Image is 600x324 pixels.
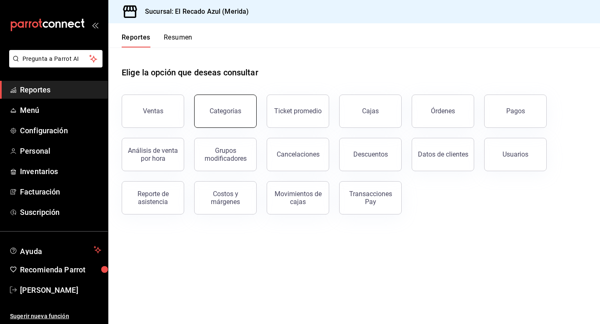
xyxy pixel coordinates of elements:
[9,50,102,67] button: Pregunta a Parrot AI
[143,107,163,115] div: Ventas
[345,190,396,206] div: Transacciones Pay
[339,181,402,214] button: Transacciones Pay
[353,150,388,158] div: Descuentos
[20,207,101,218] span: Suscripción
[92,22,98,28] button: open_drawer_menu
[127,190,179,206] div: Reporte de asistencia
[138,7,249,17] h3: Sucursal: El Recado Azul (Merida)
[210,107,241,115] div: Categorías
[20,84,101,95] span: Reportes
[431,107,455,115] div: Órdenes
[122,66,258,79] h1: Elige la opción que deseas consultar
[267,181,329,214] button: Movimientos de cajas
[484,95,547,128] button: Pagos
[194,138,257,171] button: Grupos modificadores
[122,138,184,171] button: Análisis de venta por hora
[122,181,184,214] button: Reporte de asistencia
[506,107,525,115] div: Pagos
[194,181,257,214] button: Costos y márgenes
[484,138,547,171] button: Usuarios
[20,245,90,255] span: Ayuda
[412,138,474,171] button: Datos de clientes
[502,150,528,158] div: Usuarios
[20,145,101,157] span: Personal
[267,138,329,171] button: Cancelaciones
[20,186,101,197] span: Facturación
[20,105,101,116] span: Menú
[20,125,101,136] span: Configuración
[362,106,379,116] div: Cajas
[122,33,192,47] div: navigation tabs
[122,95,184,128] button: Ventas
[20,264,101,275] span: Recomienda Parrot
[267,95,329,128] button: Ticket promedio
[20,166,101,177] span: Inventarios
[122,33,150,47] button: Reportes
[412,95,474,128] button: Órdenes
[418,150,468,158] div: Datos de clientes
[339,138,402,171] button: Descuentos
[127,147,179,162] div: Análisis de venta por hora
[272,190,324,206] div: Movimientos de cajas
[10,312,101,321] span: Sugerir nueva función
[6,60,102,69] a: Pregunta a Parrot AI
[22,55,90,63] span: Pregunta a Parrot AI
[277,150,320,158] div: Cancelaciones
[200,147,251,162] div: Grupos modificadores
[164,33,192,47] button: Resumen
[20,284,101,296] span: [PERSON_NAME]
[194,95,257,128] button: Categorías
[200,190,251,206] div: Costos y márgenes
[274,107,322,115] div: Ticket promedio
[339,95,402,128] a: Cajas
